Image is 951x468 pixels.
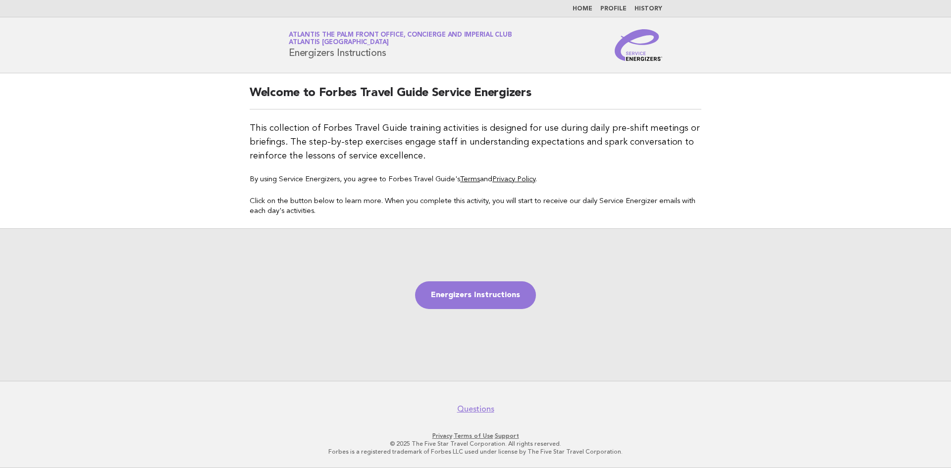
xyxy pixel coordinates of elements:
[454,432,493,439] a: Terms of Use
[600,6,627,12] a: Profile
[457,404,494,414] a: Questions
[289,32,512,46] a: Atlantis The Palm Front Office, Concierge and Imperial ClubAtlantis [GEOGRAPHIC_DATA]
[415,281,536,309] a: Energizers Instructions
[289,40,389,46] span: Atlantis [GEOGRAPHIC_DATA]
[460,176,480,183] a: Terms
[250,121,701,163] p: This collection of Forbes Travel Guide training activities is designed for use during daily pre-s...
[634,6,662,12] a: History
[172,448,779,456] p: Forbes is a registered trademark of Forbes LLC used under license by The Five Star Travel Corpora...
[573,6,592,12] a: Home
[250,175,701,185] p: By using Service Energizers, you agree to Forbes Travel Guide's and .
[172,432,779,440] p: · ·
[289,32,512,58] h1: Energizers Instructions
[615,29,662,61] img: Service Energizers
[172,440,779,448] p: © 2025 The Five Star Travel Corporation. All rights reserved.
[492,176,535,183] a: Privacy Policy
[250,85,701,109] h2: Welcome to Forbes Travel Guide Service Energizers
[432,432,452,439] a: Privacy
[250,197,701,216] p: Click on the button below to learn more. When you complete this activity, you will start to recei...
[495,432,519,439] a: Support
